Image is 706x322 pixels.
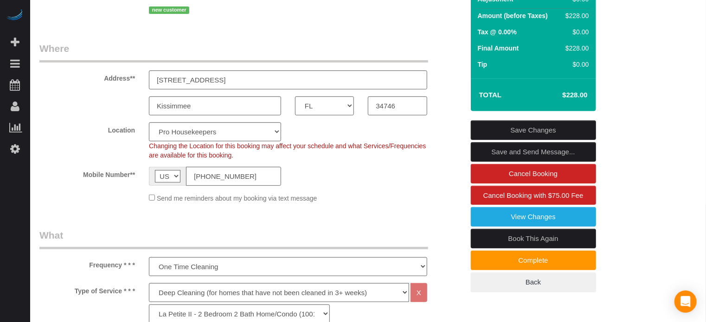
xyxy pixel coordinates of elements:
[471,142,596,162] a: Save and Send Message...
[157,195,317,202] span: Send me reminders about my booking via text message
[39,42,428,63] legend: Where
[149,6,189,14] span: new customer
[186,167,281,186] input: Mobile Number**
[6,9,24,22] img: Automaid Logo
[471,229,596,248] a: Book This Again
[478,44,519,53] label: Final Amount
[471,186,596,205] a: Cancel Booking with $75.00 Fee
[483,191,584,199] span: Cancel Booking with $75.00 Fee
[471,164,596,183] a: Cancel Booking
[478,11,548,20] label: Amount (before Taxes)
[32,167,142,179] label: Mobile Number**
[471,120,596,140] a: Save Changes
[368,96,427,115] input: Zip Code**
[478,60,488,69] label: Tip
[674,290,697,313] div: Open Intercom Messenger
[478,27,517,37] label: Tax @ 0.00%
[39,228,428,249] legend: What
[561,11,589,20] div: $228.00
[471,251,596,270] a: Complete
[561,27,589,37] div: $0.00
[471,272,596,292] a: Back
[534,91,587,99] h4: $228.00
[561,44,589,53] div: $228.00
[32,257,142,270] label: Frequency * * *
[149,142,426,159] span: Changing the Location for this booking may affect your schedule and what Services/Frequencies are...
[561,60,589,69] div: $0.00
[471,207,596,227] a: View Changes
[32,283,142,296] label: Type of Service * * *
[32,122,142,135] label: Location
[479,91,502,99] strong: Total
